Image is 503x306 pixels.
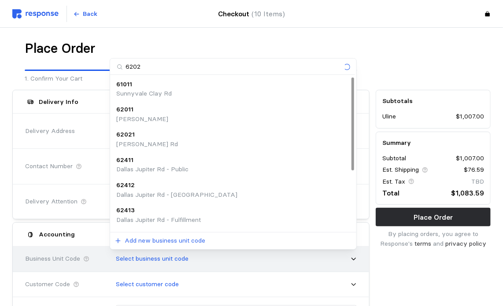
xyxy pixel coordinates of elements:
h5: Accounting [39,230,75,239]
p: 1. Confirm Your Cart [25,74,131,84]
span: Delivery Attention [25,197,78,206]
p: Dallas Jupiter Rd - Fulfillment [116,215,201,225]
p: Sunnyvale Clay Rd [116,89,172,99]
h4: Checkout [218,8,285,19]
p: 62412 [116,181,135,190]
a: privacy policy [445,240,486,247]
h5: Subtotals [382,96,484,106]
p: $76.59 [464,165,484,175]
p: By placing orders, you agree to Response's and [376,229,491,248]
p: Place Order [414,212,453,223]
span: Delivery Address [25,126,75,136]
p: [PERSON_NAME] Rd [116,140,178,149]
button: Place Order [376,208,491,226]
input: Search [110,59,355,75]
p: [PERSON_NAME] [116,114,168,124]
p: Back [83,9,98,19]
p: Uline [382,112,396,122]
p: Total [382,188,399,199]
p: Subtotal [382,154,406,163]
p: Add new business unit code [125,236,205,246]
h5: Delivery Info [39,97,79,107]
button: Add new business unit code [115,236,206,246]
span: Customer Code [25,280,70,289]
p: Select business unit code [116,254,189,264]
span: Business Unit Code [25,254,80,264]
span: Contact Number [25,162,73,171]
p: Dallas Jupiter Rd - Public [116,165,189,174]
p: 62021 [116,130,135,140]
p: Select customer code [116,280,179,289]
span: (10 Items) [251,10,285,18]
p: $1,007.00 [456,112,484,122]
img: svg%3e [12,9,59,18]
p: 62413 [116,206,135,215]
a: terms [414,240,431,247]
p: 62011 [116,105,133,114]
p: $1,007.00 [456,154,484,163]
p: Dallas Jupiter Rd - [GEOGRAPHIC_DATA] [116,190,237,200]
p: 61011 [116,80,132,89]
button: Back [68,6,103,22]
p: $1,083.59 [451,188,484,199]
p: TBD [471,177,484,187]
p: Est. Tax [382,177,405,187]
p: Est. Shipping [382,165,419,175]
h1: Place Order [25,40,95,57]
p: 62411 [116,155,133,165]
h5: Summary [382,138,484,147]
